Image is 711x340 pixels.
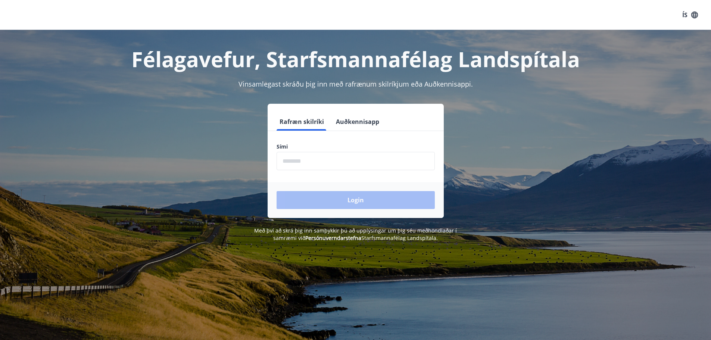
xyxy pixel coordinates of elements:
label: Sími [277,143,435,150]
button: Rafræn skilríki [277,113,327,131]
span: Vinsamlegast skráðu þig inn með rafrænum skilríkjum eða Auðkennisappi. [238,79,473,88]
button: ÍS [678,8,702,22]
span: Með því að skrá þig inn samþykkir þú að upplýsingar um þig séu meðhöndlaðar í samræmi við Starfsm... [254,227,457,241]
a: Persónuverndarstefna [305,234,361,241]
h1: Félagavefur, Starfsmannafélag Landspítala [96,45,615,73]
button: Auðkennisapp [333,113,382,131]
